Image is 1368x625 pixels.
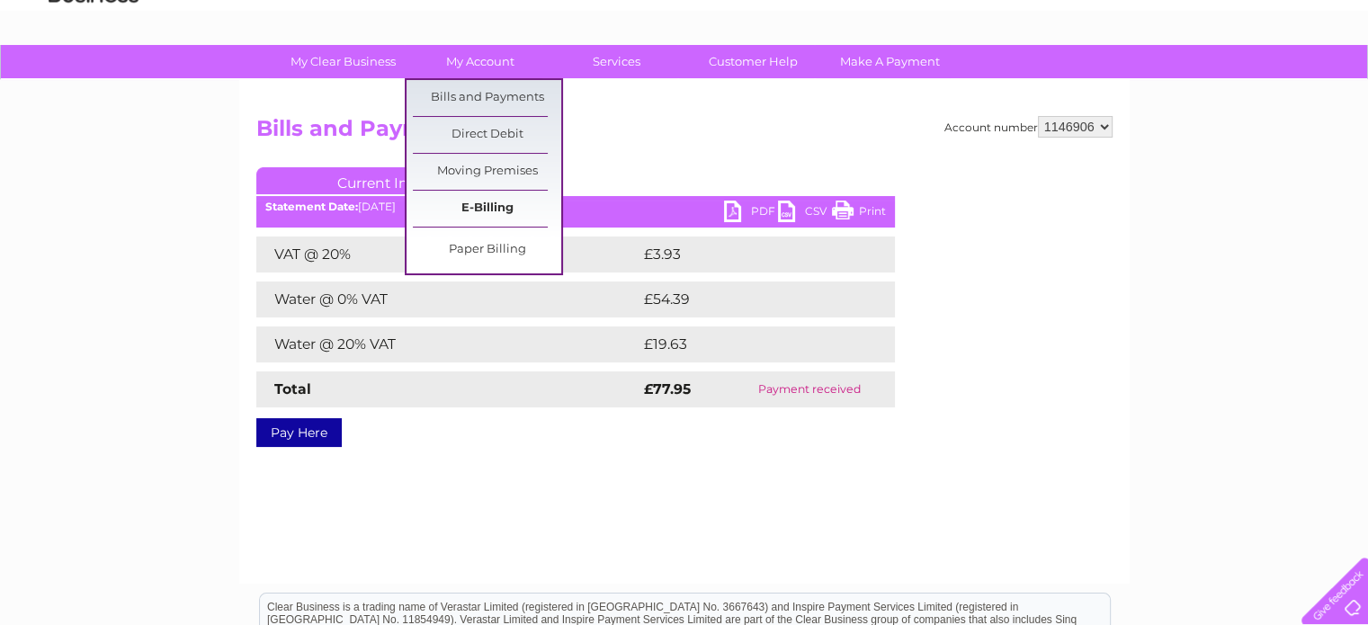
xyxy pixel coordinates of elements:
td: £19.63 [639,326,857,362]
a: E-Billing [413,191,561,227]
td: Water @ 0% VAT [256,281,639,317]
div: Clear Business is a trading name of Verastar Limited (registered in [GEOGRAPHIC_DATA] No. 3667643... [260,10,1110,87]
td: £3.93 [639,237,853,272]
a: PDF [724,201,778,227]
td: Payment received [724,371,894,407]
a: Current Invoice [256,167,526,194]
a: Print [832,201,886,227]
a: Direct Debit [413,117,561,153]
a: Paper Billing [413,232,561,268]
a: My Clear Business [269,45,417,78]
a: Telecoms [1147,76,1201,90]
td: £54.39 [639,281,859,317]
a: 0333 014 3131 [1029,9,1153,31]
b: Statement Date: [265,200,358,213]
img: logo.png [48,47,139,102]
a: Log out [1309,76,1351,90]
a: Customer Help [679,45,827,78]
div: Account number [944,116,1113,138]
td: VAT @ 20% [256,237,639,272]
a: My Account [406,45,554,78]
a: Blog [1212,76,1238,90]
a: Moving Premises [413,154,561,190]
a: Pay Here [256,418,342,447]
h2: Bills and Payments [256,116,1113,150]
a: Services [542,45,691,78]
div: [DATE] [256,201,895,213]
td: Water @ 20% VAT [256,326,639,362]
a: Energy [1096,76,1136,90]
strong: Total [274,380,311,397]
a: CSV [778,201,832,227]
a: Bills and Payments [413,80,561,116]
a: Water [1051,76,1086,90]
a: Contact [1248,76,1292,90]
strong: £77.95 [644,380,691,397]
a: Make A Payment [816,45,964,78]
